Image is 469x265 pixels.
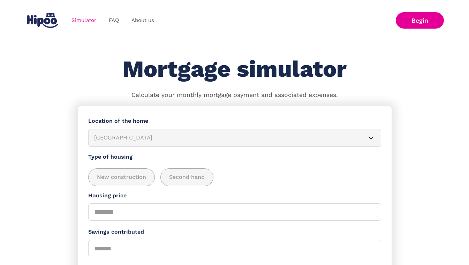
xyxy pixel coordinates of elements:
[396,12,444,29] a: Begin
[25,10,60,31] a: home
[88,228,144,235] font: Savings contributed
[88,153,133,160] font: Type of housing
[109,17,119,23] font: FAQ
[88,118,148,124] font: Location of the home
[131,17,154,23] font: About us
[97,174,146,180] font: New construction
[169,174,205,180] font: Second hand
[411,17,428,24] font: Begin
[103,14,125,27] a: FAQ
[65,14,103,27] a: Simulator
[131,91,338,98] font: Calculate your monthly mortgage payment and associated expenses.
[88,192,127,199] font: Housing price
[88,129,381,147] article: [GEOGRAPHIC_DATA]
[88,168,381,186] div: add_description_here
[125,14,160,27] a: About us
[94,134,152,141] font: [GEOGRAPHIC_DATA]
[122,55,347,82] font: Mortgage simulator
[71,17,96,23] font: Simulator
